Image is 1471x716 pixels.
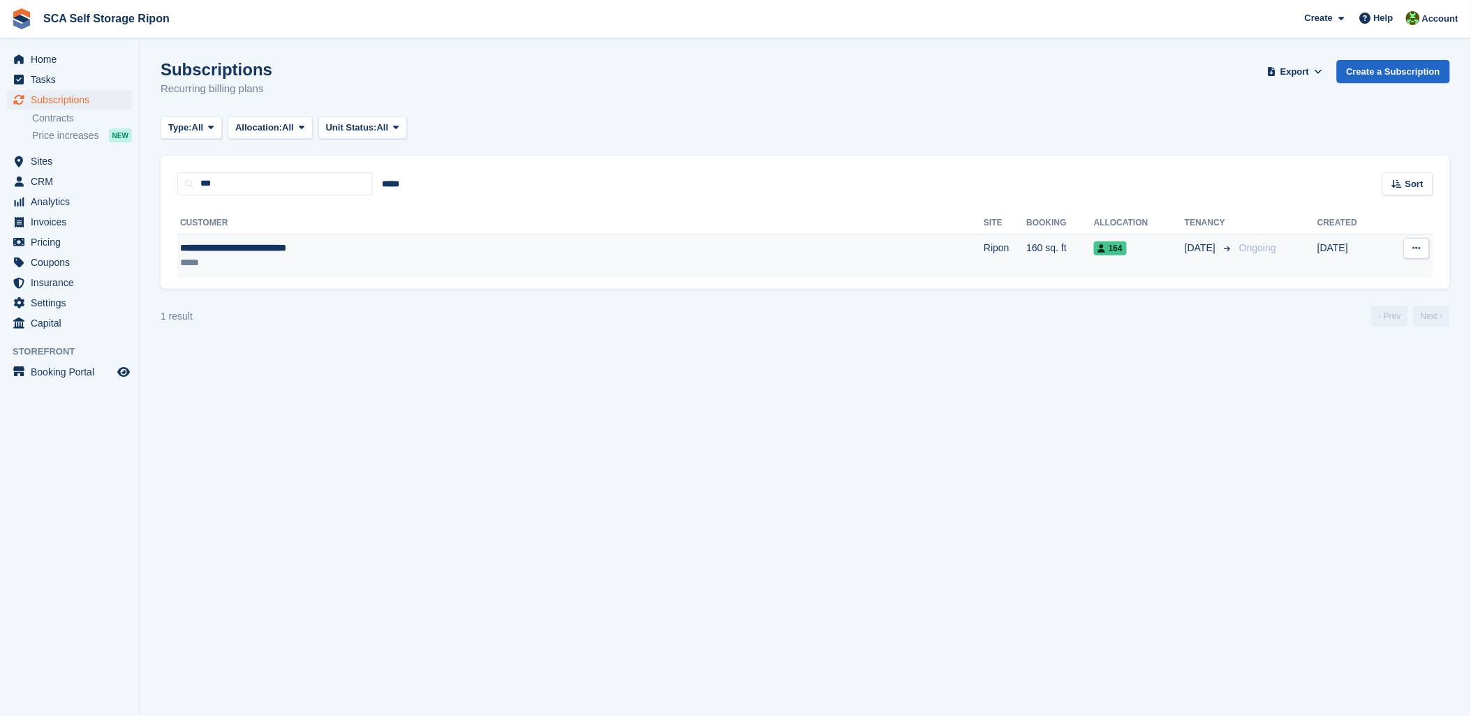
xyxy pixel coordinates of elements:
th: Customer [177,212,984,234]
span: All [377,121,389,135]
span: Type: [168,121,192,135]
button: Unit Status: All [318,117,407,140]
a: menu [7,192,132,211]
a: menu [7,172,132,191]
a: menu [7,293,132,313]
span: Tasks [31,70,114,89]
a: menu [7,273,132,292]
span: Account [1422,12,1458,26]
nav: Page [1369,306,1453,327]
button: Type: All [161,117,222,140]
span: Analytics [31,192,114,211]
span: Settings [31,293,114,313]
span: Booking Portal [31,362,114,382]
td: [DATE] [1317,234,1384,278]
a: menu [7,212,132,232]
span: [DATE] [1185,241,1218,255]
span: Price increases [32,129,99,142]
p: Recurring billing plans [161,81,272,97]
div: NEW [109,128,132,142]
th: Created [1317,212,1384,234]
span: Ongoing [1239,242,1276,253]
span: Create [1305,11,1333,25]
a: menu [7,70,132,89]
button: Export [1264,60,1326,83]
h1: Subscriptions [161,60,272,79]
img: stora-icon-8386f47178a22dfd0bd8f6a31ec36ba5ce8667c1dd55bd0f319d3a0aa187defe.svg [11,8,32,29]
span: Subscriptions [31,90,114,110]
span: Allocation: [235,121,282,135]
a: Next [1414,306,1450,327]
a: Contracts [32,112,132,125]
span: Coupons [31,253,114,272]
th: Tenancy [1185,212,1234,234]
div: 1 result [161,309,193,324]
th: Site [984,212,1026,234]
span: Home [31,50,114,69]
a: menu [7,362,132,382]
span: Invoices [31,212,114,232]
td: Ripon [984,234,1026,278]
span: Capital [31,313,114,333]
th: Allocation [1094,212,1185,234]
a: menu [7,90,132,110]
button: Allocation: All [228,117,313,140]
span: Storefront [13,345,139,359]
span: All [282,121,294,135]
a: menu [7,151,132,171]
span: 164 [1094,241,1127,255]
a: menu [7,313,132,333]
a: Create a Subscription [1337,60,1450,83]
a: SCA Self Storage Ripon [38,7,175,30]
span: Help [1374,11,1394,25]
span: Insurance [31,273,114,292]
span: All [192,121,204,135]
a: menu [7,253,132,272]
a: menu [7,232,132,252]
a: Previous [1372,306,1408,327]
span: Pricing [31,232,114,252]
span: Export [1280,65,1309,79]
td: 160 sq. ft [1027,234,1094,278]
span: CRM [31,172,114,191]
img: Kelly Neesham [1406,11,1420,25]
a: Price increases NEW [32,128,132,143]
span: Unit Status: [326,121,377,135]
span: Sort [1405,177,1424,191]
span: Sites [31,151,114,171]
a: menu [7,50,132,69]
th: Booking [1027,212,1094,234]
a: Preview store [115,364,132,380]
